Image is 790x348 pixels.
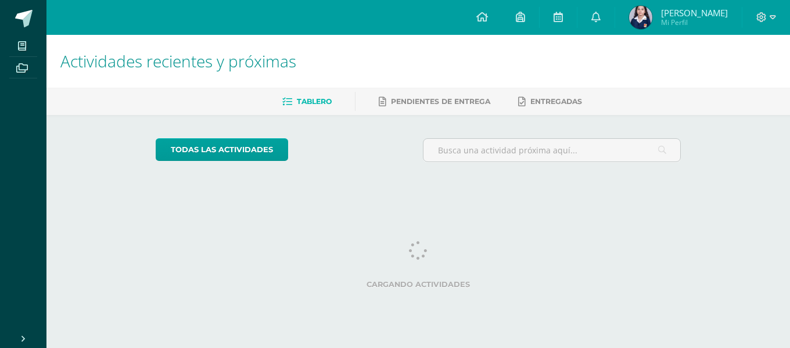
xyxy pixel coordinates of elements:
[661,17,728,27] span: Mi Perfil
[661,7,728,19] span: [PERSON_NAME]
[156,280,681,289] label: Cargando actividades
[156,138,288,161] a: todas las Actividades
[282,92,332,111] a: Tablero
[60,50,296,72] span: Actividades recientes y próximas
[423,139,681,162] input: Busca una actividad próxima aquí...
[530,97,582,106] span: Entregadas
[518,92,582,111] a: Entregadas
[629,6,652,29] img: d33efc8cf7cf511f6d2af0d719288a17.png
[391,97,490,106] span: Pendientes de entrega
[379,92,490,111] a: Pendientes de entrega
[297,97,332,106] span: Tablero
